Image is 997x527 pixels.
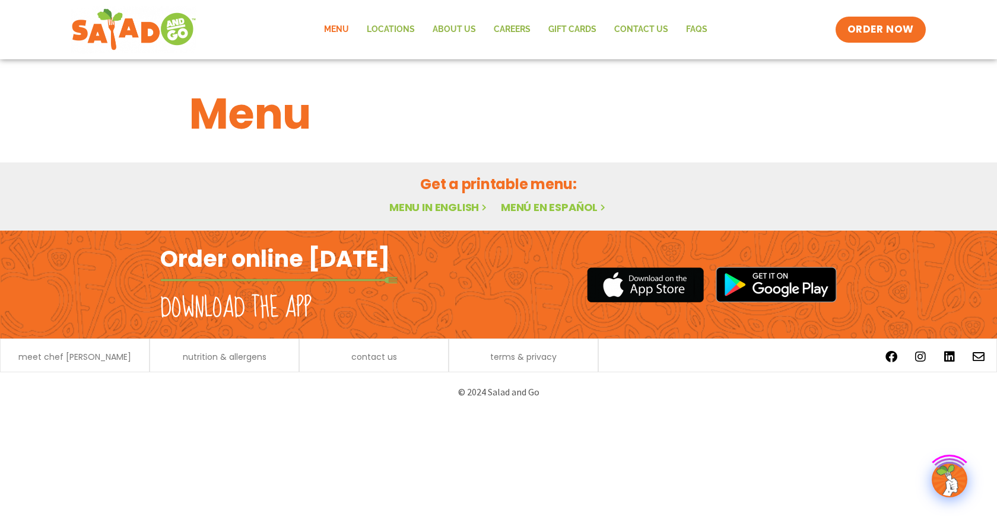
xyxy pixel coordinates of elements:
h2: Download the app [160,292,312,325]
a: Contact Us [605,16,677,43]
a: GIFT CARDS [539,16,605,43]
h2: Get a printable menu: [189,174,808,194]
h1: Menu [189,82,808,146]
a: contact us [351,353,397,361]
img: google_play [716,267,837,302]
a: Menu in English [389,200,489,215]
img: new-SAG-logo-768×292 [71,6,196,53]
a: Careers [485,16,539,43]
h2: Order online [DATE] [160,244,390,273]
nav: Menu [315,16,716,43]
a: meet chef [PERSON_NAME] [18,353,131,361]
a: Locations [358,16,424,43]
a: About Us [424,16,485,43]
a: Menú en español [501,200,608,215]
a: nutrition & allergens [183,353,266,361]
a: Menu [315,16,358,43]
a: terms & privacy [490,353,557,361]
a: FAQs [677,16,716,43]
p: © 2024 Salad and Go [166,384,831,400]
img: appstore [587,266,704,304]
a: ORDER NOW [836,17,926,43]
img: fork [160,277,398,283]
span: ORDER NOW [847,23,914,37]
